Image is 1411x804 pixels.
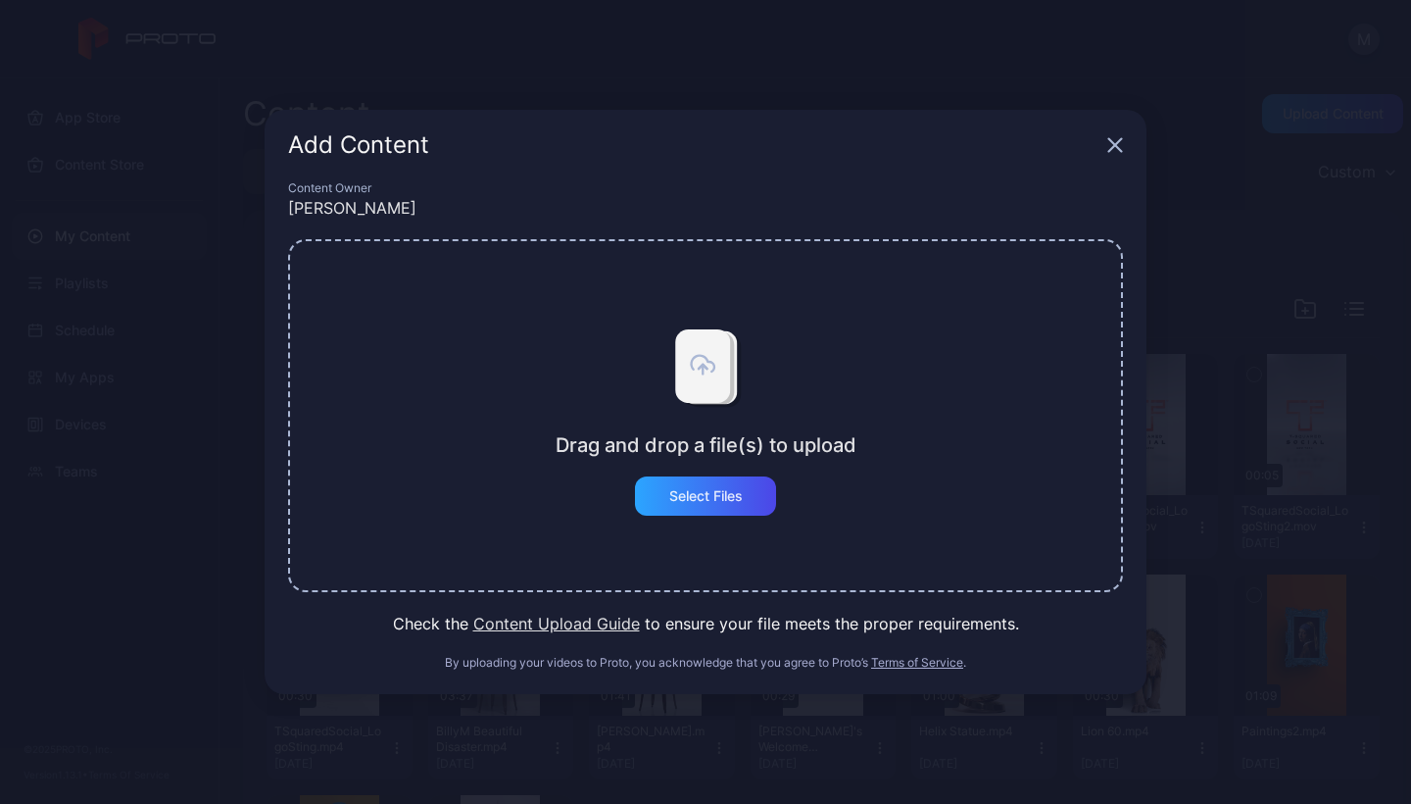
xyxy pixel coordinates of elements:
[288,180,1123,196] div: Content Owner
[288,655,1123,671] div: By uploading your videos to Proto, you acknowledge that you agree to Proto’s .
[288,196,1123,220] div: [PERSON_NAME]
[556,433,856,457] div: Drag and drop a file(s) to upload
[288,133,1099,157] div: Add Content
[473,612,640,635] button: Content Upload Guide
[635,477,776,516] button: Select Files
[288,612,1123,635] div: Check the to ensure your file meets the proper requirements.
[871,655,963,671] button: Terms of Service
[669,488,743,504] div: Select Files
